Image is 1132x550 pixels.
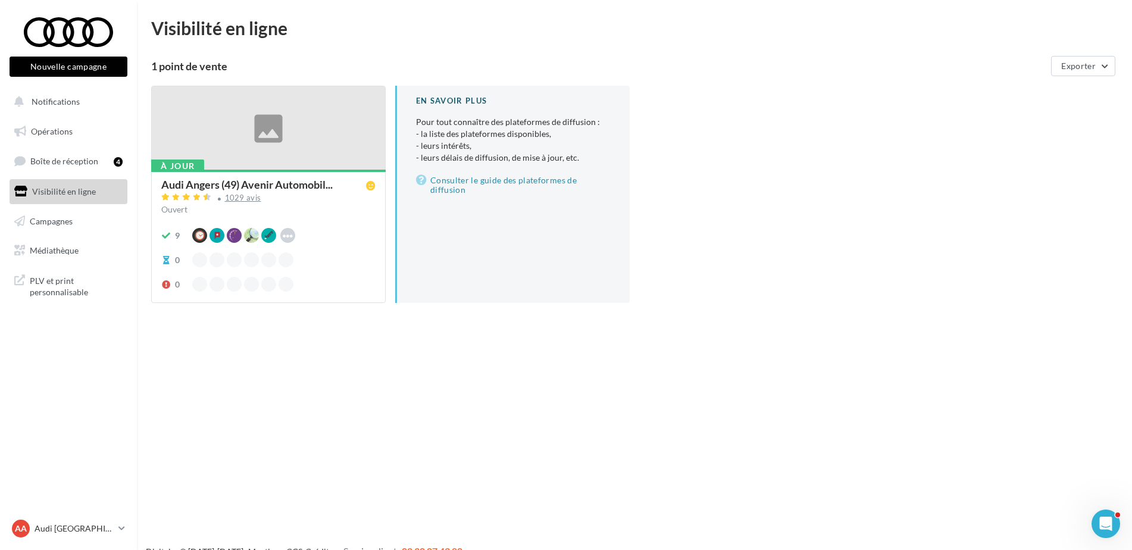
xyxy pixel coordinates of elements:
[31,126,73,136] span: Opérations
[161,204,187,214] span: Ouvert
[7,179,130,204] a: Visibilité en ligne
[1051,56,1115,76] button: Exporter
[7,148,130,174] a: Boîte de réception4
[30,215,73,226] span: Campagnes
[30,156,98,166] span: Boîte de réception
[175,279,180,290] div: 0
[10,517,127,540] a: AA Audi [GEOGRAPHIC_DATA]
[32,186,96,196] span: Visibilité en ligne
[416,140,611,152] li: - leurs intérêts,
[1061,61,1096,71] span: Exporter
[7,209,130,234] a: Campagnes
[151,19,1118,37] div: Visibilité en ligne
[7,268,130,303] a: PLV et print personnalisable
[175,230,180,242] div: 9
[175,254,180,266] div: 0
[416,95,611,107] div: En savoir plus
[7,238,130,263] a: Médiathèque
[35,523,114,535] p: Audi [GEOGRAPHIC_DATA]
[10,57,127,77] button: Nouvelle campagne
[161,179,333,190] span: Audi Angers (49) Avenir Automobil...
[225,194,261,202] div: 1029 avis
[15,523,27,535] span: AA
[416,116,611,164] p: Pour tout connaître des plateformes de diffusion :
[416,128,611,140] li: - la liste des plateformes disponibles,
[416,173,611,197] a: Consulter le guide des plateformes de diffusion
[151,61,1046,71] div: 1 point de vente
[30,245,79,255] span: Médiathèque
[416,152,611,164] li: - leurs délais de diffusion, de mise à jour, etc.
[161,192,376,206] a: 1029 avis
[1092,510,1120,538] iframe: Intercom live chat
[32,96,80,107] span: Notifications
[7,89,125,114] button: Notifications
[7,119,130,144] a: Opérations
[151,160,204,173] div: À jour
[114,157,123,167] div: 4
[30,273,123,298] span: PLV et print personnalisable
